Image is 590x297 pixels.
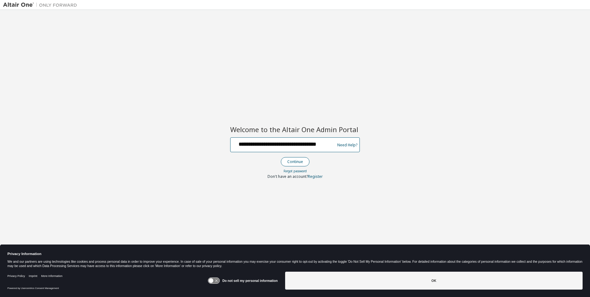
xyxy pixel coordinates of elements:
img: Altair One [3,2,80,8]
a: Forgot password [284,169,307,173]
h2: Welcome to the Altair One Admin Portal [230,125,360,134]
span: Don't have an account? [268,174,308,179]
a: Register [308,174,323,179]
button: Continue [281,157,310,166]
